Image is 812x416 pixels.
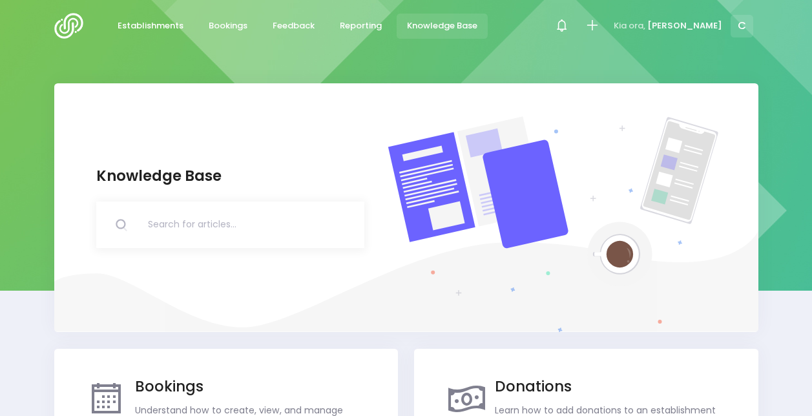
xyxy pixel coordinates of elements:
h2: Bookings [135,378,366,395]
a: Bookings [198,14,258,39]
a: Knowledge Base [397,14,488,39]
span: [PERSON_NAME] [647,19,722,32]
h2: Knowledge Base [96,167,364,185]
span: Establishments [118,19,183,32]
span: Feedback [273,19,315,32]
input: Search for articles... [146,202,364,248]
span: Reporting [340,19,382,32]
span: Bookings [209,19,247,32]
span: Kia ora, [614,19,645,32]
h2: Donations [495,378,726,395]
span: C [731,15,753,37]
span: Knowledge Base [407,19,477,32]
img: Logo [54,13,91,39]
a: Feedback [262,14,326,39]
a: Reporting [329,14,393,39]
a: Establishments [107,14,194,39]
